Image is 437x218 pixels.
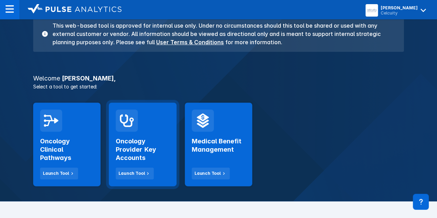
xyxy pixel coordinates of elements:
h2: Medical Benefit Management [192,137,245,154]
span: Welcome [33,75,60,82]
a: logo [19,4,122,15]
button: Launch Tool [40,168,78,179]
div: Launch Tool [118,170,145,177]
a: Oncology Clinical PathwaysLaunch Tool [33,103,101,186]
button: Launch Tool [116,168,154,179]
h3: [PERSON_NAME] , [29,75,408,82]
button: Launch Tool [192,168,230,179]
a: Oncology Provider Key AccountsLaunch Tool [109,103,176,186]
h2: Oncology Provider Key Accounts [116,137,169,162]
h3: This web-based tool is approved for internal use only. Under no circumstances should this tool be... [48,21,396,46]
div: Celcuity [381,10,418,16]
h2: Oncology Clinical Pathways [40,137,94,162]
div: Launch Tool [43,170,69,177]
img: menu button [367,6,377,15]
img: menu--horizontal.svg [6,5,14,13]
div: Launch Tool [194,170,221,177]
div: [PERSON_NAME] [381,5,418,10]
img: logo [28,4,122,14]
div: Contact Support [413,194,429,210]
p: Select a tool to get started: [29,83,408,90]
a: Medical Benefit ManagementLaunch Tool [185,103,252,186]
a: User Terms & Conditions [156,39,224,46]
